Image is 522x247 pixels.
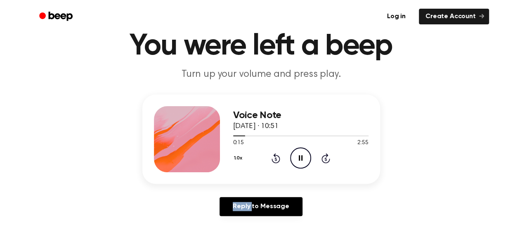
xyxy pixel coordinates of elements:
span: 2:55 [357,139,368,147]
a: Beep [33,9,80,25]
h1: You were left a beep [50,31,472,61]
a: Log in [379,7,414,26]
p: Turn up your volume and press play. [103,68,420,81]
a: Create Account [419,9,489,24]
span: 0:15 [233,139,244,147]
button: 1.0x [233,151,246,165]
span: [DATE] · 10:51 [233,123,279,130]
h3: Voice Note [233,110,368,121]
a: Reply to Message [220,197,302,216]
